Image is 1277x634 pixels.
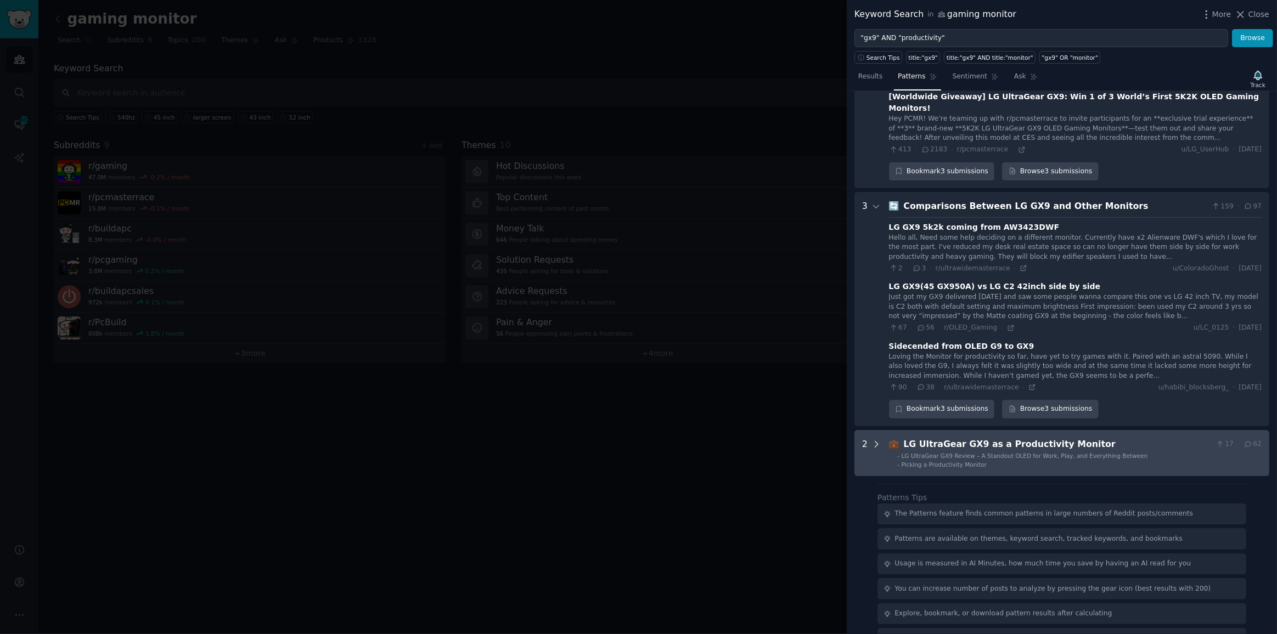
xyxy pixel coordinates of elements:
span: u/habibi_blocksberg_ [1158,383,1229,393]
span: Sentiment [953,72,987,82]
div: title:"gx9" AND title:"monitor" [947,54,1033,61]
span: · [911,383,913,391]
div: Comparisons Between LG GX9 and Other Monitors [904,200,1208,213]
span: 2183 [921,145,948,155]
div: LG GX9 5k2k coming from AW3423DWF [889,222,1060,233]
span: Search Tips [867,54,900,61]
span: 62 [1244,439,1262,449]
span: · [930,264,931,272]
button: Close [1235,9,1269,20]
div: Bookmark 3 submissions [889,162,995,181]
span: · [907,264,908,272]
span: · [911,324,913,332]
span: 97 [1244,202,1262,212]
div: You can increase number of posts to analyze by pressing the gear icon (best results with 200) [895,584,1211,594]
span: u/ColoradoGhost [1173,264,1229,274]
a: "gx9" OR "monitor" [1039,51,1100,64]
span: · [1014,264,1016,272]
span: 2 [889,264,903,274]
span: r/ultrawidemasterrace [944,383,1019,391]
div: - [897,461,899,468]
a: Patterns [894,68,941,90]
span: r/pcmasterrace [957,145,1008,153]
span: 413 [889,145,912,155]
button: Track [1247,67,1269,90]
span: u/LC_0125 [1194,323,1229,333]
span: More [1212,9,1231,20]
span: Picking a Productivity Monitor [902,461,987,468]
span: · [1001,324,1003,332]
span: [DATE] [1239,264,1262,274]
div: Patterns are available on themes, keyword search, tracked keywords, and bookmarks [895,534,1183,544]
label: Patterns Tips [877,493,927,502]
span: Patterns [898,72,925,82]
span: · [1012,146,1014,154]
div: LG UltraGear GX9 as a Productivity Monitor [904,438,1212,451]
span: · [1233,264,1235,274]
span: [DATE] [1239,145,1262,155]
input: Try a keyword related to your business [854,29,1228,48]
div: The Patterns feature finds common patterns in large numbers of Reddit posts/comments [895,509,1194,519]
div: [Worldwide Giveaway] LG UltraGear GX9: Win 1 of 3 World’s First 5K2K OLED Gaming Monitors! [889,91,1262,114]
span: [DATE] [1239,323,1262,333]
a: title:"gx9" AND title:"monitor" [944,51,1036,64]
div: 3 [862,200,868,418]
div: title:"gx9" [909,54,938,61]
span: Ask [1014,72,1026,82]
button: Bookmark3 submissions [889,162,995,181]
div: Explore, bookmark, or download pattern results after calculating [895,609,1112,619]
span: 🔄 [889,201,900,211]
span: 38 [916,383,935,393]
div: Hey PCMR! We’re teaming up with r/pcmasterrace to invite participants for an **exclusive trial ex... [889,114,1262,143]
a: Ask [1010,68,1042,90]
span: LG UltraGear GX9 Review – A Standout OLED for Work, Play, and Everything Between [902,452,1148,459]
a: Browse3 submissions [1002,400,1098,418]
div: Loving the Monitor for productivity so far, have yet to try games with it. Paired with an astral ... [889,352,1262,381]
span: · [915,146,916,154]
button: Bookmark3 submissions [889,400,995,418]
span: · [938,324,940,332]
span: · [1233,383,1235,393]
div: LG GX9(45 GX950A) vs LG C2 42inch side by side [889,281,1101,292]
div: Usage is measured in AI Minutes, how much time you save by having an AI read for you [895,559,1191,569]
span: · [1233,145,1235,155]
span: in [927,10,933,20]
span: Results [858,72,882,82]
div: - [897,452,899,460]
span: 67 [889,323,907,333]
a: Results [854,68,886,90]
span: · [1237,439,1240,449]
div: Keyword Search gaming monitor [854,8,1016,21]
div: Bookmark 3 submissions [889,400,995,418]
a: Sentiment [949,68,1003,90]
span: 17 [1216,439,1234,449]
span: r/ultrawidemasterrace [936,264,1010,272]
button: Search Tips [854,51,902,64]
span: [DATE] [1239,383,1262,393]
div: Sidecended from OLED G9 to GX9 [889,341,1034,352]
span: u/LG_UserHub [1182,145,1229,155]
span: · [951,146,953,154]
span: r/OLED_Gaming [944,324,997,331]
div: Just got my GX9 delivered [DATE] and saw some people wanna compare this one vs LG 42 inch TV, my ... [889,292,1262,321]
div: Track [1251,81,1265,89]
span: Close [1248,9,1269,20]
button: Browse [1232,29,1273,48]
a: title:"gx9" [906,51,940,64]
span: · [938,383,940,391]
span: 90 [889,383,907,393]
div: Hello all, Need some help deciding on a different monitor. Currently have x2 Alienware DWF's whic... [889,233,1262,262]
span: · [1237,202,1240,212]
div: 2 [862,438,868,468]
span: · [1023,383,1025,391]
span: 3 [912,264,926,274]
span: 159 [1211,202,1234,212]
span: · [1233,323,1235,333]
button: More [1201,9,1231,20]
div: "gx9" OR "monitor" [1042,54,1098,61]
span: 56 [916,323,935,333]
span: 💼 [889,439,900,449]
a: Browse3 submissions [1002,162,1098,181]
